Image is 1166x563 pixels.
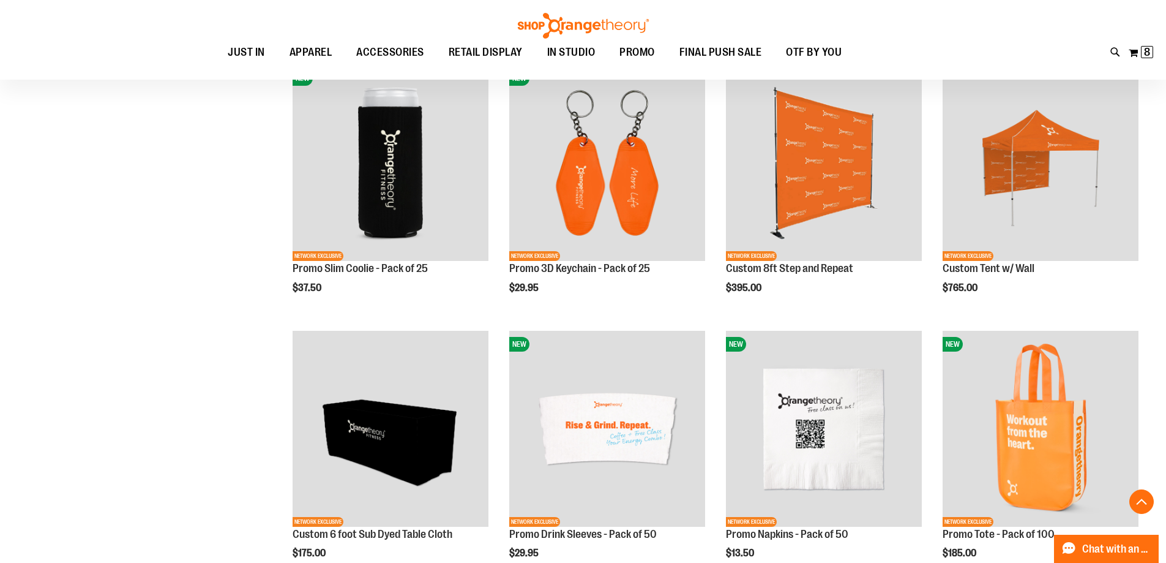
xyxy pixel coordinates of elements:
button: Chat with an Expert [1054,535,1159,563]
span: NETWORK EXCLUSIVE [293,251,343,261]
div: product [503,59,711,325]
span: $185.00 [943,548,978,559]
img: Promo Tote - Pack of 100 [943,331,1138,527]
a: Promo 3D Keychain - Pack of 25NEWNETWORK EXCLUSIVE [509,65,705,263]
a: Promo Tote - Pack of 100NEWNETWORK EXCLUSIVE [943,331,1138,529]
div: product [936,59,1145,319]
span: NETWORK EXCLUSIVE [509,517,560,527]
span: JUST IN [228,39,265,66]
a: Promo Drink Sleeves - Pack of 50 [509,528,657,540]
span: $37.50 [293,282,323,293]
span: NETWORK EXCLUSIVE [726,517,777,527]
span: NETWORK EXCLUSIVE [943,517,993,527]
a: OTF Custom Tent w/single sided wall OrangeNETWORK EXCLUSIVE [943,65,1138,263]
a: Promo Drink Sleeves - Pack of 50NEWNETWORK EXCLUSIVE [509,331,705,529]
span: $13.50 [726,548,756,559]
a: Promo Napkins - Pack of 50NEWNETWORK EXCLUSIVE [726,331,922,529]
span: IN STUDIO [547,39,596,66]
span: NETWORK EXCLUSIVE [509,251,560,261]
span: NETWORK EXCLUSIVE [943,251,993,261]
img: OTF 6 foot Sub Dyed Table Cloth [293,331,488,527]
img: Shop Orangetheory [516,13,651,39]
span: FINAL PUSH SALE [679,39,762,66]
span: $175.00 [293,548,327,559]
a: Custom 6 foot Sub Dyed Table Cloth [293,528,452,540]
a: Promo Napkins - Pack of 50 [726,528,848,540]
a: Custom Tent w/ Wall [943,262,1034,274]
div: product [286,59,495,325]
a: Promo 3D Keychain - Pack of 25 [509,262,650,274]
span: APPAREL [290,39,332,66]
a: Promo Tote - Pack of 100 [943,528,1055,540]
a: Custom 8ft Step and Repeat [726,262,853,274]
button: Back To Top [1129,489,1154,514]
a: OTF 8ft Step and RepeatNETWORK EXCLUSIVE [726,65,922,263]
span: 8 [1144,46,1150,58]
img: Promo 3D Keychain - Pack of 25 [509,65,705,261]
span: PROMO [619,39,655,66]
a: Promo Slim Coolie - Pack of 25NEWNETWORK EXCLUSIVE [293,65,488,263]
span: $29.95 [509,282,540,293]
div: product [720,59,928,319]
img: OTF 8ft Step and Repeat [726,65,922,261]
img: OTF Custom Tent w/single sided wall Orange [943,65,1138,261]
span: RETAIL DISPLAY [449,39,523,66]
span: NEW [509,337,529,352]
span: $395.00 [726,282,763,293]
a: Promo Slim Coolie - Pack of 25 [293,262,428,274]
span: NETWORK EXCLUSIVE [293,517,343,527]
img: Promo Slim Coolie - Pack of 25 [293,65,488,261]
span: NEW [943,337,963,352]
span: NEW [726,337,746,352]
span: NETWORK EXCLUSIVE [726,251,777,261]
span: ACCESSORIES [356,39,424,66]
span: $29.95 [509,548,540,559]
a: OTF 6 foot Sub Dyed Table ClothNETWORK EXCLUSIVE [293,331,488,529]
span: Chat with an Expert [1082,543,1151,555]
span: OTF BY YOU [786,39,842,66]
span: $765.00 [943,282,979,293]
img: Promo Napkins - Pack of 50 [726,331,922,527]
img: Promo Drink Sleeves - Pack of 50 [509,331,705,527]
